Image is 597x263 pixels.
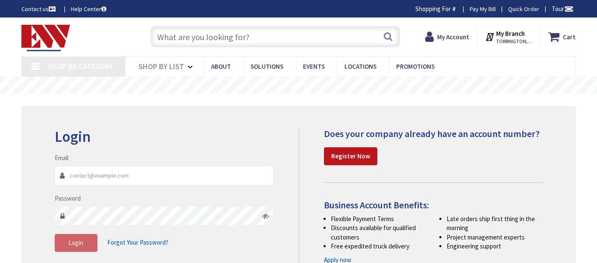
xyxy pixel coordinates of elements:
[55,129,274,145] h2: Login
[303,62,325,70] span: Events
[21,25,70,51] img: Electrical Wholesalers, Inc.
[437,33,469,41] strong: My Account
[250,62,283,70] span: Solutions
[508,5,539,13] a: Quick Order
[548,29,576,44] a: Cart
[496,38,532,45] span: TORRINGTON, [GEOGRAPHIC_DATA]
[55,234,97,252] button: Login
[324,147,377,165] a: Register Now
[221,81,377,90] rs-layer: Free Same Day Pickup at 19 Locations
[71,5,106,13] a: Help Center
[331,242,427,251] li: Free expedited truck delivery
[107,234,168,251] a: Forgot Your Password?
[331,223,427,242] li: Discounts available for qualified customers
[396,62,435,70] span: Promotions
[552,5,573,13] span: Tour
[485,29,532,44] div: My Branch TORRINGTON, [GEOGRAPHIC_DATA]
[48,61,113,71] span: Shop By Category
[55,166,274,185] input: Email
[138,61,184,71] span: Shop By List
[324,200,542,210] h4: Business Account Benefits:
[447,233,543,242] li: Project management experts
[447,242,543,251] li: Engineering support
[55,194,81,203] label: Password
[447,214,543,233] li: Late orders ship first thing in the morning
[331,152,370,160] strong: Register Now
[344,62,376,70] span: Locations
[425,29,469,44] a: My Account
[415,5,451,13] span: Shopping For
[68,239,83,247] span: Login
[21,5,57,13] a: Contact us
[55,153,68,162] label: Email
[150,26,400,47] input: What are you looking for?
[470,5,496,13] a: Pay My Bill
[452,5,456,13] strong: #
[262,213,269,219] i: Click here to show/hide password
[496,29,525,38] strong: My Branch
[324,129,542,139] h4: Does your company already have an account number?
[331,214,427,223] li: Flexible Payment Terms
[211,62,231,70] span: About
[563,29,576,44] strong: Cart
[107,238,168,246] span: Forgot Your Password?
